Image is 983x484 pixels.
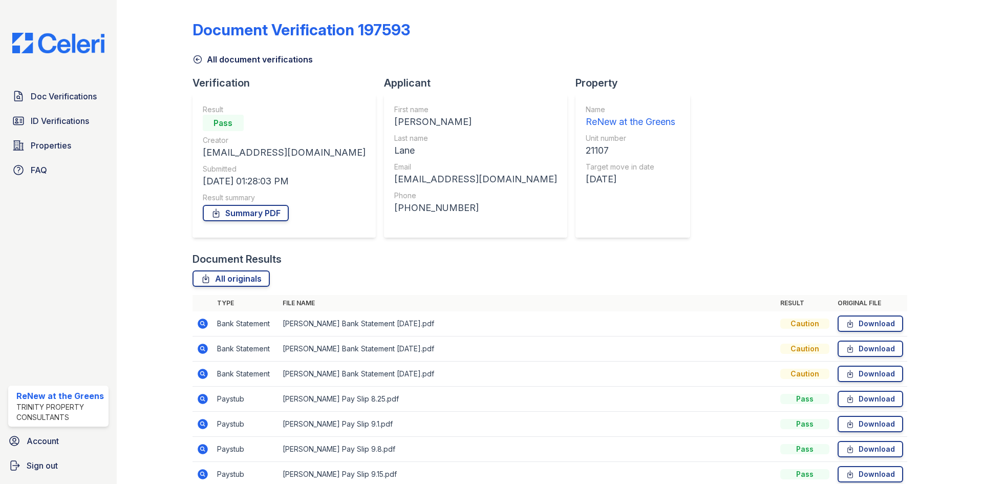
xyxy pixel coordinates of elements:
[394,201,557,215] div: [PHONE_NUMBER]
[27,459,58,472] span: Sign out
[394,143,557,158] div: Lane
[838,416,903,432] a: Download
[780,319,829,329] div: Caution
[780,469,829,479] div: Pass
[834,295,907,311] th: Original file
[394,115,557,129] div: [PERSON_NAME]
[203,205,289,221] a: Summary PDF
[776,295,834,311] th: Result
[838,315,903,332] a: Download
[586,172,675,186] div: [DATE]
[193,20,410,39] div: Document Verification 197593
[213,387,279,412] td: Paystub
[394,104,557,115] div: First name
[4,33,113,53] img: CE_Logo_Blue-a8612792a0a2168367f1c8372b55b34899dd931a85d93a1a3d3e32e68fde9ad4.png
[31,115,89,127] span: ID Verifications
[586,162,675,172] div: Target move in date
[213,295,279,311] th: Type
[193,76,384,90] div: Verification
[394,191,557,201] div: Phone
[203,193,366,203] div: Result summary
[279,362,776,387] td: [PERSON_NAME] Bank Statement [DATE].pdf
[279,412,776,437] td: [PERSON_NAME] Pay Slip 9.1.pdf
[279,295,776,311] th: File name
[586,133,675,143] div: Unit number
[279,336,776,362] td: [PERSON_NAME] Bank Statement [DATE].pdf
[203,145,366,160] div: [EMAIL_ADDRESS][DOMAIN_NAME]
[838,391,903,407] a: Download
[575,76,698,90] div: Property
[193,270,270,287] a: All originals
[203,135,366,145] div: Creator
[193,252,282,266] div: Document Results
[203,174,366,188] div: [DATE] 01:28:03 PM
[213,437,279,462] td: Paystub
[586,115,675,129] div: ReNew at the Greens
[586,104,675,115] div: Name
[780,369,829,379] div: Caution
[8,86,109,107] a: Doc Verifications
[780,344,829,354] div: Caution
[213,362,279,387] td: Bank Statement
[8,160,109,180] a: FAQ
[838,466,903,482] a: Download
[586,104,675,129] a: Name ReNew at the Greens
[27,435,59,447] span: Account
[838,366,903,382] a: Download
[394,172,557,186] div: [EMAIL_ADDRESS][DOMAIN_NAME]
[31,90,97,102] span: Doc Verifications
[586,143,675,158] div: 21107
[279,437,776,462] td: [PERSON_NAME] Pay Slip 9.8.pdf
[16,402,104,423] div: Trinity Property Consultants
[213,412,279,437] td: Paystub
[279,311,776,336] td: [PERSON_NAME] Bank Statement [DATE].pdf
[394,162,557,172] div: Email
[780,444,829,454] div: Pass
[4,455,113,476] a: Sign out
[8,135,109,156] a: Properties
[31,164,47,176] span: FAQ
[31,139,71,152] span: Properties
[203,115,244,131] div: Pass
[203,164,366,174] div: Submitted
[838,341,903,357] a: Download
[8,111,109,131] a: ID Verifications
[213,336,279,362] td: Bank Statement
[193,53,313,66] a: All document verifications
[394,133,557,143] div: Last name
[838,441,903,457] a: Download
[203,104,366,115] div: Result
[279,387,776,412] td: [PERSON_NAME] Pay Slip 8.25.pdf
[780,394,829,404] div: Pass
[4,431,113,451] a: Account
[780,419,829,429] div: Pass
[16,390,104,402] div: ReNew at the Greens
[213,311,279,336] td: Bank Statement
[384,76,575,90] div: Applicant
